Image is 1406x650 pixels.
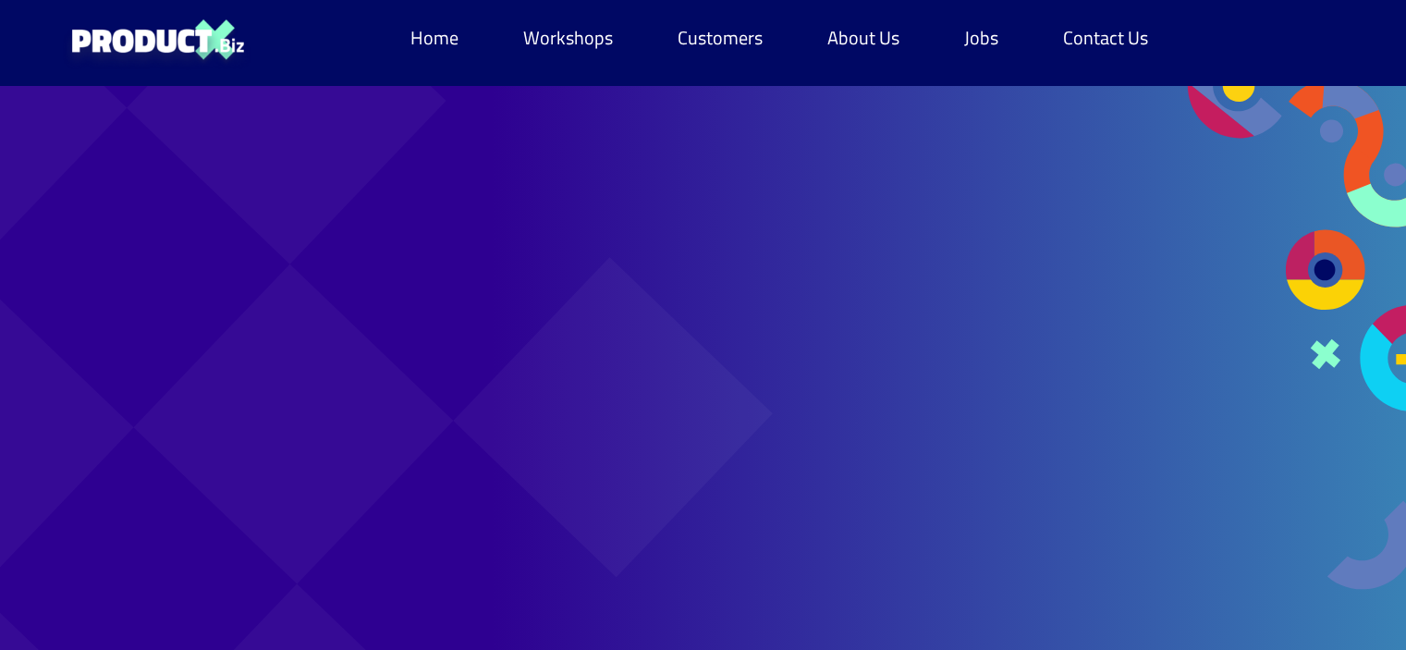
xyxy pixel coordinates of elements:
[1045,17,1167,59] a: Contact Us
[946,17,1017,59] a: Jobs
[659,17,781,59] a: Customers
[809,17,918,59] a: About Us
[392,17,477,59] a: Home
[505,17,631,59] a: Workshops
[392,17,1167,59] nav: Menu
